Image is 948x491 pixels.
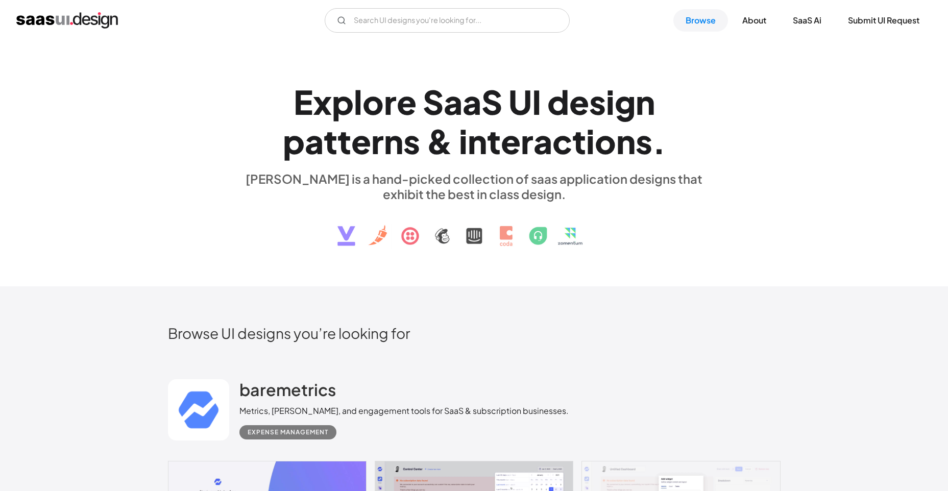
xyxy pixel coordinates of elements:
div: c [552,121,572,161]
div: l [354,82,362,121]
div: p [283,121,305,161]
div: n [384,121,403,161]
div: n [468,121,487,161]
div: n [636,82,655,121]
div: s [589,82,606,121]
div: U [508,82,532,121]
h1: Explore SaaS UI design patterns & interactions. [239,82,709,161]
div: g [615,82,636,121]
div: t [572,121,586,161]
div: [PERSON_NAME] is a hand-picked collection of saas application designs that exhibit the best in cl... [239,171,709,202]
div: p [332,82,354,121]
input: Search UI designs you're looking for... [325,8,570,33]
form: Email Form [325,8,570,33]
a: Browse [673,9,728,32]
div: i [606,82,615,121]
div: e [397,82,417,121]
h2: Browse UI designs you’re looking for [168,324,781,342]
a: Submit UI Request [836,9,932,32]
div: s [403,121,420,161]
div: n [616,121,636,161]
div: E [294,82,313,121]
div: r [371,121,384,161]
a: About [730,9,779,32]
div: i [586,121,595,161]
a: baremetrics [239,379,336,405]
a: home [16,12,118,29]
div: d [547,82,569,121]
div: S [423,82,444,121]
div: x [313,82,332,121]
div: e [569,82,589,121]
img: text, icon, saas logo [320,202,629,255]
div: S [481,82,502,121]
div: r [521,121,533,161]
a: SaaS Ai [781,9,834,32]
div: o [362,82,384,121]
div: a [444,82,463,121]
div: a [533,121,552,161]
div: Expense Management [248,426,328,438]
div: i [459,121,468,161]
div: . [652,121,666,161]
div: a [463,82,481,121]
div: t [324,121,337,161]
h2: baremetrics [239,379,336,400]
div: r [384,82,397,121]
div: a [305,121,324,161]
div: I [532,82,541,121]
div: o [595,121,616,161]
div: s [636,121,652,161]
div: t [337,121,351,161]
div: & [426,121,453,161]
div: e [351,121,371,161]
div: e [501,121,521,161]
div: t [487,121,501,161]
div: Metrics, [PERSON_NAME], and engagement tools for SaaS & subscription businesses. [239,405,569,417]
